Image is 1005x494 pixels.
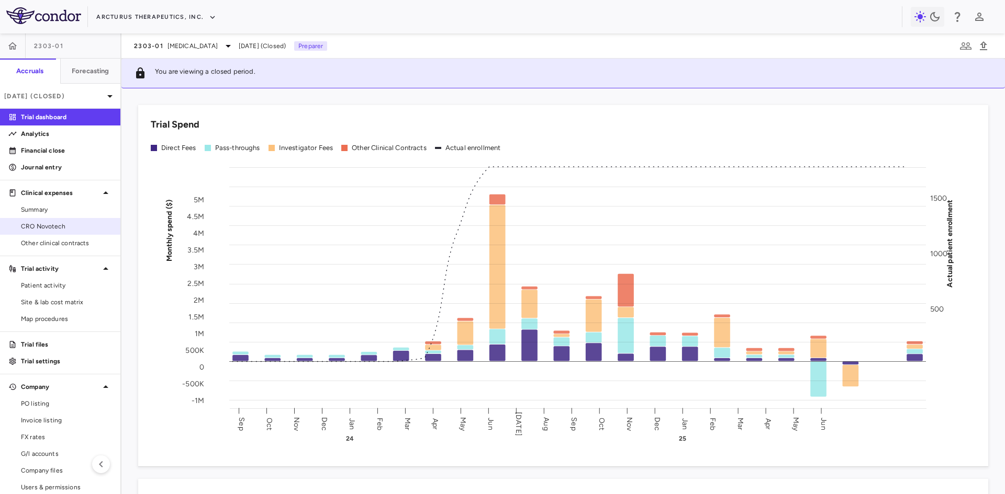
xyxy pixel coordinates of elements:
div: Investigator Fees [279,143,333,153]
div: Direct Fees [161,143,196,153]
text: [DATE] [514,412,523,436]
tspan: 1M [195,329,204,338]
text: Dec [320,417,329,430]
span: 2303-01 [134,42,163,50]
h6: Forecasting [72,66,109,76]
text: 25 [679,435,686,442]
span: Patient activity [21,281,112,290]
text: Apr [431,418,440,429]
span: PO listing [21,399,112,408]
text: Jan [680,418,689,429]
p: You are viewing a closed period. [155,67,255,79]
p: Trial dashboard [21,112,112,122]
text: Oct [265,417,274,430]
span: 2303-01 [34,42,63,50]
span: Invoice listing [21,416,112,425]
p: Preparer [294,41,327,51]
tspan: 1000 [930,249,948,258]
tspan: 500K [185,346,204,355]
tspan: 5M [194,195,204,204]
span: Company files [21,466,112,475]
tspan: 4M [193,228,204,237]
span: [MEDICAL_DATA] [167,41,218,51]
text: Jun [819,418,828,430]
text: Dec [653,417,662,430]
button: Arcturus Therapeutics, Inc. [96,9,216,26]
span: Site & lab cost matrix [21,297,112,307]
div: Pass-throughs [215,143,260,153]
span: Other clinical contracts [21,238,112,248]
text: Nov [292,417,301,431]
tspan: 3M [194,262,204,271]
p: Analytics [21,129,112,139]
text: 24 [346,435,354,442]
text: May [791,417,800,431]
text: Mar [403,417,412,430]
text: Sep [237,417,246,430]
text: Jun [486,418,495,430]
tspan: -500K [182,380,204,388]
text: Aug [542,417,551,430]
span: Map procedures [21,314,112,324]
tspan: 1.5M [188,313,204,321]
tspan: 4.5M [187,212,204,221]
p: Trial activity [21,264,99,273]
span: CRO Novotech [21,222,112,231]
p: Financial close [21,146,112,155]
tspan: 2M [194,296,204,305]
tspan: 500 [930,305,944,314]
p: Clinical expenses [21,188,99,198]
span: [DATE] (Closed) [239,41,286,51]
p: Journal entry [21,163,112,172]
div: Other Clinical Contracts [352,143,427,153]
p: [DATE] (Closed) [4,91,104,101]
text: Mar [736,417,745,430]
div: Actual enrollment [445,143,501,153]
tspan: -1M [192,396,204,405]
span: Summary [21,205,112,214]
text: May [459,417,467,431]
text: Feb [708,417,717,430]
tspan: Monthly spend ($) [165,199,174,261]
text: Nov [625,417,634,431]
h6: Trial Spend [151,118,199,132]
h6: Accruals [16,66,43,76]
p: Company [21,382,99,392]
span: G/l accounts [21,449,112,458]
text: Oct [597,417,606,430]
span: Users & permissions [21,482,112,492]
text: Jan [348,418,356,429]
tspan: 2.5M [187,279,204,288]
img: logo-full-BYUhSk78.svg [6,7,81,24]
span: FX rates [21,432,112,442]
text: Sep [569,417,578,430]
p: Trial files [21,340,112,349]
tspan: 0 [199,363,204,372]
text: Feb [375,417,384,430]
tspan: 1500 [930,193,947,202]
tspan: 3.5M [187,245,204,254]
tspan: Actual patient enrollment [945,199,954,287]
text: Apr [764,418,773,429]
p: Trial settings [21,357,112,366]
